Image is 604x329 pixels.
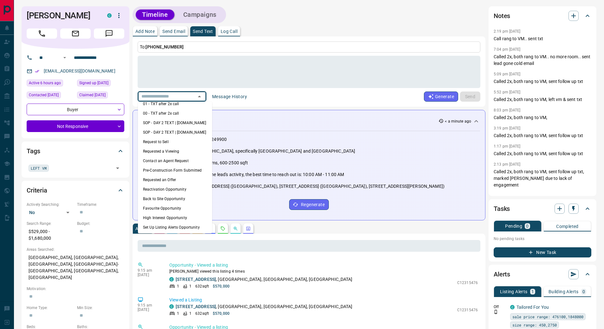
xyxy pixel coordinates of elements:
[138,156,212,166] li: Contact an Agent Request
[221,29,237,34] p: Log Call
[60,28,91,39] span: Email
[27,120,124,132] div: Not Responsive
[138,232,212,242] li: Set Up Building Alerts Opportunity
[494,247,591,257] button: New Task
[193,29,213,34] p: Send Text
[27,221,74,226] p: Search Range:
[27,79,74,88] div: Thu Aug 14 2025
[27,10,98,21] h1: [PERSON_NAME]
[77,79,124,88] div: Sat Aug 27 2022
[138,273,160,277] p: [DATE]
[494,126,521,130] p: 3:19 pm [DATE]
[494,267,591,282] div: Alerts
[107,13,112,18] div: condos.ca
[195,92,204,101] button: Close
[582,289,585,294] p: 0
[138,147,212,156] li: Requested a Viewing
[27,286,124,292] p: Motivation:
[138,204,212,213] li: Favourite Opportunity
[177,9,223,20] button: Campaigns
[138,194,212,204] li: Back to Site Opportunity
[27,28,57,39] span: Call
[138,118,212,128] li: SOP - DAY 2 TEXT | [DOMAIN_NAME]
[424,92,458,102] button: Generate
[176,303,353,310] p: , [GEOGRAPHIC_DATA], [GEOGRAPHIC_DATA], [GEOGRAPHIC_DATA]
[94,28,124,39] span: Message
[556,224,579,229] p: Completed
[531,289,534,294] p: 1
[190,148,355,155] p: [GEOGRAPHIC_DATA], specifically [GEOGRAPHIC_DATA] and [GEOGRAPHIC_DATA]
[138,268,160,273] p: 9:15 am
[77,305,124,311] p: Min Size:
[213,311,230,316] p: $570,000
[138,99,212,109] li: 01 - TXT after 2x call
[512,322,557,328] span: size range: 450,2750
[190,183,445,190] p: [STREET_ADDRESS] ([GEOGRAPHIC_DATA]), [STREET_ADDRESS] ([GEOGRAPHIC_DATA]), [STREET_ADDRESS][PERS...
[526,224,529,228] p: 0
[29,80,61,86] span: Active 6 hours ago
[457,307,478,313] p: C12315476
[138,137,212,147] li: Request to Sell
[61,54,68,61] button: Open
[79,92,106,98] span: Claimed [DATE]
[136,9,174,20] button: Timeline
[190,171,344,178] p: Based on the lead's activity, the best time to reach out is: 10:00 AM - 11:00 AM
[494,78,591,85] p: Called 2x, both rang to VM, sent follow up txt
[494,47,521,52] p: 7:04 pm [DATE]
[44,68,115,73] a: [EMAIL_ADDRESS][DOMAIN_NAME]
[494,204,510,214] h2: Tasks
[494,54,591,67] p: Called 2x, both rang to VM.. no more room.. sent lead gone cold email
[494,201,591,216] div: Tasks
[494,11,510,21] h2: Notes
[516,305,549,310] a: Tailored For You
[77,202,124,207] p: Timeframe:
[289,199,329,210] button: Regenerate
[213,283,230,289] p: $570,000
[138,41,480,53] p: To:
[494,144,521,149] p: 1:17 pm [DATE]
[494,304,506,310] p: Off
[138,303,160,307] p: 9:15 am
[494,132,591,139] p: Called 2x, both rang to VM, sent follow up txt
[246,226,251,231] svg: Agent Actions
[29,92,59,98] span: Contacted [DATE]
[233,226,238,231] svg: Opportunities
[494,108,521,112] p: 8:03 pm [DATE]
[494,234,591,244] p: No pending tasks
[138,175,212,185] li: Requested an Offer
[494,114,591,121] p: Called 2x, both rang to VM,
[27,252,124,283] p: [GEOGRAPHIC_DATA], [GEOGRAPHIC_DATA], [GEOGRAPHIC_DATA], [GEOGRAPHIC_DATA]-[GEOGRAPHIC_DATA], [GE...
[208,92,251,102] button: Message History
[138,115,480,127] div: Activity Summary< a minute ago
[138,223,212,232] li: Set Up Listing Alerts Opportunity
[113,164,122,173] button: Open
[138,213,212,223] li: High Interest Opportunity
[189,311,192,316] p: 1
[494,269,510,279] h2: Alerts
[176,277,216,282] a: [STREET_ADDRESS]
[138,307,160,312] p: [DATE]
[27,207,74,218] div: No
[169,277,174,282] div: condos.ca
[494,8,591,23] div: Notes
[169,262,478,269] p: Opportunity - Viewed a listing
[510,305,515,309] div: condos.ca
[169,297,478,303] p: Viewed a Listing
[77,92,124,100] div: Fri Feb 10 2023
[494,310,498,314] svg: Push Notification Only
[457,280,478,286] p: C12315476
[27,247,124,252] p: Areas Searched:
[27,226,74,244] p: $529,000 - $1,680,000
[138,128,212,137] li: SOP - DAY 2 TEXT | [DOMAIN_NAME]
[494,162,521,167] p: 2:13 pm [DATE]
[27,185,47,195] h2: Criteria
[27,92,74,100] div: Tue Jul 22 2025
[494,150,591,157] p: Called 2x, both rang to VM, sent follow up txt
[135,29,155,34] p: Add Note
[169,269,478,274] p: [PERSON_NAME] viewed this listing 4 times
[79,80,108,86] span: Signed up [DATE]
[500,289,528,294] p: Listing Alerts
[77,221,124,226] p: Budget:
[177,283,179,289] p: 1
[27,202,74,207] p: Actively Searching:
